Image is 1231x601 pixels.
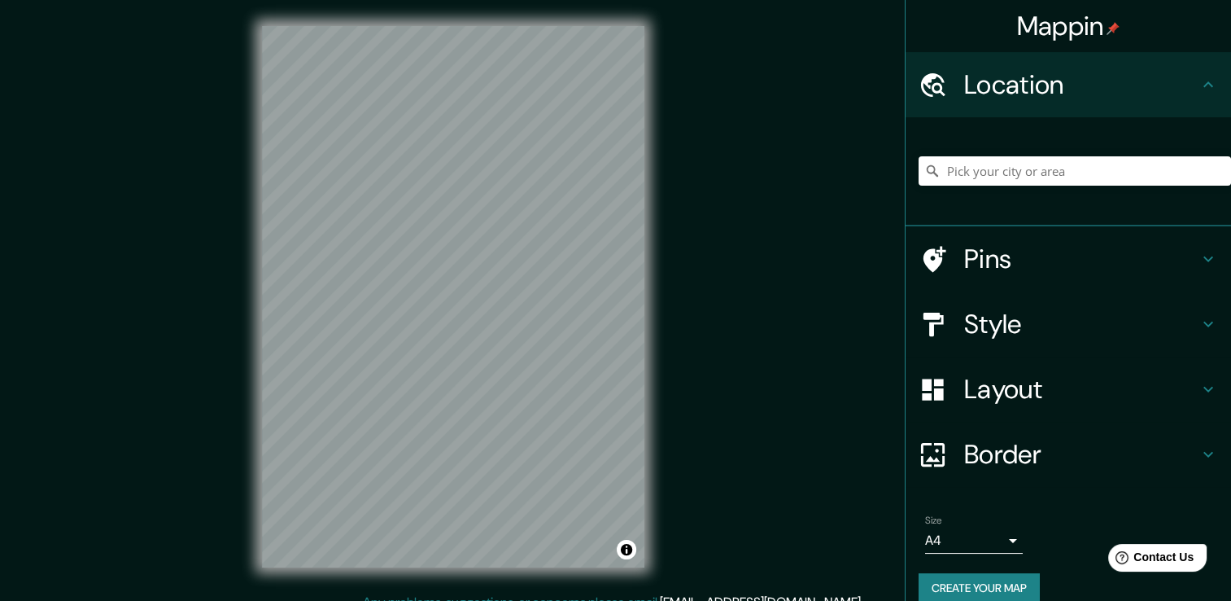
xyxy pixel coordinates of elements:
[1017,10,1120,42] h4: Mappin
[906,52,1231,117] div: Location
[617,540,636,559] button: Toggle attribution
[906,226,1231,292] div: Pins
[925,528,1023,554] div: A4
[925,514,942,528] label: Size
[1107,22,1120,35] img: pin-icon.png
[964,438,1198,471] h4: Border
[964,243,1198,275] h4: Pins
[919,156,1231,186] input: Pick your city or area
[964,373,1198,406] h4: Layout
[906,292,1231,357] div: Style
[964,308,1198,340] h4: Style
[964,68,1198,101] h4: Location
[262,26,644,568] canvas: Map
[1086,537,1213,583] iframe: Help widget launcher
[906,357,1231,422] div: Layout
[906,422,1231,487] div: Border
